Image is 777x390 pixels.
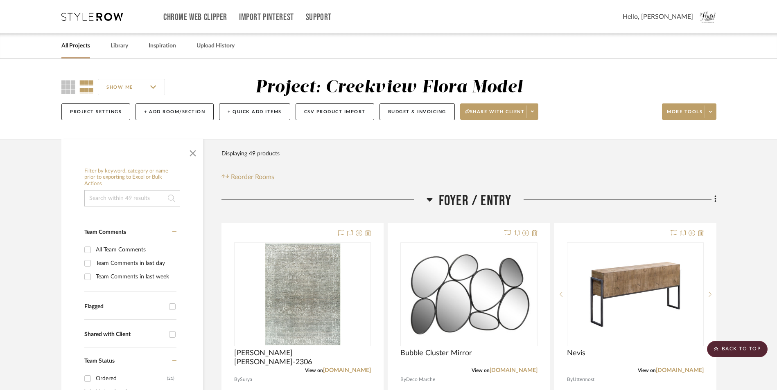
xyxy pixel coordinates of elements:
[567,376,573,383] span: By
[231,172,274,182] span: Reorder Rooms
[573,376,594,383] span: Uttermost
[439,192,512,210] span: Foyer / Entry
[255,79,522,96] div: Project: Creekview Flora Model
[84,168,180,187] h6: Filter by keyword, category or name prior to exporting to Excel or Bulk Actions
[111,40,128,52] a: Library
[400,349,472,358] span: Bubble Cluster Mirror
[490,368,538,373] a: [DOMAIN_NAME]
[61,40,90,52] a: All Projects
[197,40,235,52] a: Upload History
[221,146,280,162] div: Displaying 49 products
[623,12,693,22] span: Hello, [PERSON_NAME]
[401,249,536,339] img: Bubble Cluster Mirror
[662,103,716,120] button: More tools
[219,103,290,120] button: + Quick Add Items
[96,243,174,256] div: All Team Comments
[239,14,294,21] a: Import Pinterest
[306,14,332,21] a: Support
[221,172,274,182] button: Reorder Rooms
[163,14,227,21] a: Chrome Web Clipper
[656,368,704,373] a: [DOMAIN_NAME]
[136,103,214,120] button: + Add Room/Section
[567,349,585,358] span: Nevis
[149,40,176,52] a: Inspiration
[406,376,435,383] span: Deco Marche
[96,270,174,283] div: Team Comments in last week
[240,376,252,383] span: Surya
[379,103,455,120] button: Budget & Invoicing
[234,349,371,367] span: [PERSON_NAME] [PERSON_NAME]-2306
[667,109,702,121] span: More tools
[472,368,490,373] span: View on
[265,243,341,345] img: Collins GACA-2306
[638,368,656,373] span: View on
[185,143,201,160] button: Close
[61,103,130,120] button: Project Settings
[323,368,371,373] a: [DOMAIN_NAME]
[305,368,323,373] span: View on
[96,257,174,270] div: Team Comments in last day
[296,103,374,120] button: CSV Product Import
[84,190,180,206] input: Search within 49 results
[234,376,240,383] span: By
[460,103,539,120] button: Share with client
[84,358,115,364] span: Team Status
[84,303,165,310] div: Flagged
[167,372,174,385] div: (21)
[84,229,126,235] span: Team Comments
[96,372,167,385] div: Ordered
[84,331,165,338] div: Shared with Client
[584,243,687,345] img: Nevis
[707,341,768,357] scroll-to-top-button: BACK TO TOP
[400,376,406,383] span: By
[465,109,525,121] span: Share with client
[699,8,716,25] img: avatar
